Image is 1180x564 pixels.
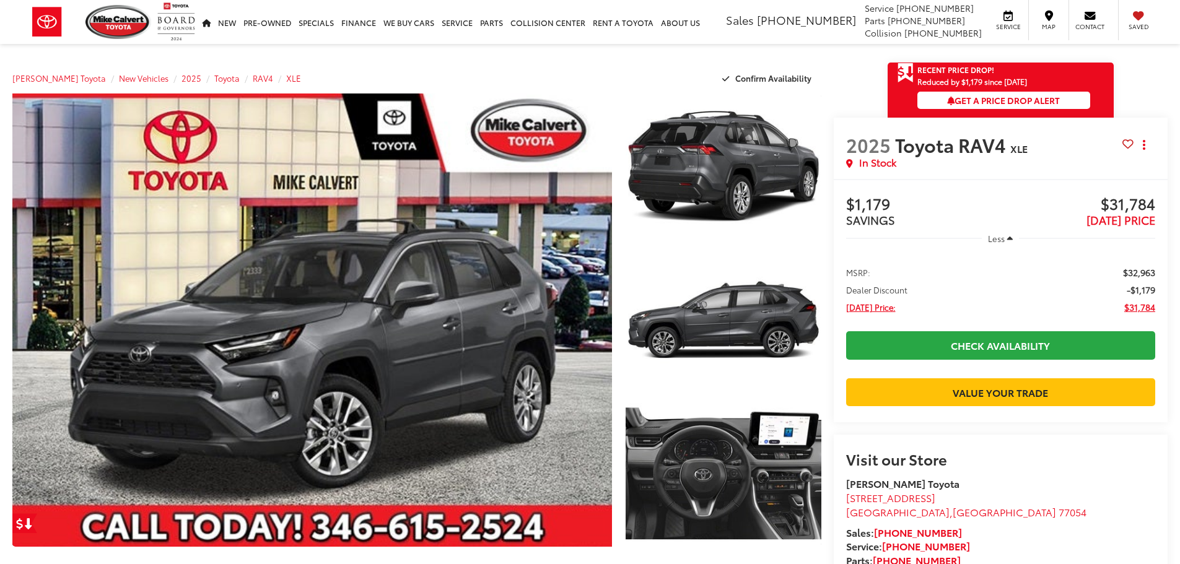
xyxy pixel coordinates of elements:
[888,14,965,27] span: [PHONE_NUMBER]
[1124,301,1155,313] span: $31,784
[1075,22,1104,31] span: Contact
[1125,22,1152,31] span: Saved
[623,92,823,241] img: 2025 Toyota RAV4 XLE
[865,14,885,27] span: Parts
[1134,134,1155,155] button: Actions
[726,12,754,28] span: Sales
[119,72,168,84] a: New Vehicles
[85,5,151,39] img: Mike Calvert Toyota
[874,525,962,539] a: [PHONE_NUMBER]
[846,266,870,279] span: MSRP:
[988,233,1005,244] span: Less
[947,94,1060,106] span: Get a Price Drop Alert
[757,12,856,28] span: [PHONE_NUMBER]
[865,27,902,39] span: Collision
[994,22,1022,31] span: Service
[846,490,1086,519] a: [STREET_ADDRESS] [GEOGRAPHIC_DATA],[GEOGRAPHIC_DATA] 77054
[898,63,914,84] span: Get Price Drop Alert
[12,513,37,533] a: Get Price Drop Alert
[626,247,821,394] a: Expand Photo 2
[253,72,273,84] a: RAV4
[1010,141,1028,155] span: XLE
[623,245,823,395] img: 2025 Toyota RAV4 XLE
[859,155,896,170] span: In Stock
[1035,22,1062,31] span: Map
[896,2,974,14] span: [PHONE_NUMBER]
[1059,505,1086,519] span: 77054
[1123,266,1155,279] span: $32,963
[953,505,1056,519] span: [GEOGRAPHIC_DATA]
[846,196,1001,214] span: $1,179
[846,451,1155,467] h2: Visit our Store
[6,91,618,549] img: 2025 Toyota RAV4 XLE
[846,284,907,296] span: Dealer Discount
[1143,140,1145,150] span: dropdown dots
[846,539,970,553] strong: Service:
[888,63,1114,77] a: Get Price Drop Alert Recent Price Drop!
[286,72,301,84] a: XLE
[846,331,1155,359] a: Check Availability
[735,72,811,84] span: Confirm Availability
[895,131,1010,158] span: Toyota RAV4
[904,27,982,39] span: [PHONE_NUMBER]
[917,64,994,75] span: Recent Price Drop!
[214,72,240,84] a: Toyota
[715,67,821,89] button: Confirm Availability
[846,525,962,539] strong: Sales:
[1127,284,1155,296] span: -$1,179
[846,212,895,228] span: SAVINGS
[1000,196,1155,214] span: $31,784
[181,72,201,84] a: 2025
[846,476,959,490] strong: [PERSON_NAME] Toyota
[12,72,106,84] a: [PERSON_NAME] Toyota
[626,401,821,547] a: Expand Photo 3
[846,378,1155,406] a: Value Your Trade
[846,490,935,505] span: [STREET_ADDRESS]
[982,227,1019,249] button: Less
[846,505,1086,519] span: ,
[882,539,970,553] a: [PHONE_NUMBER]
[865,2,894,14] span: Service
[1086,212,1155,228] span: [DATE] PRICE
[626,93,821,240] a: Expand Photo 1
[846,131,891,158] span: 2025
[846,301,896,313] span: [DATE] Price:
[623,399,823,549] img: 2025 Toyota RAV4 XLE
[846,505,950,519] span: [GEOGRAPHIC_DATA]
[12,93,612,547] a: Expand Photo 0
[917,77,1090,85] span: Reduced by $1,179 since [DATE]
